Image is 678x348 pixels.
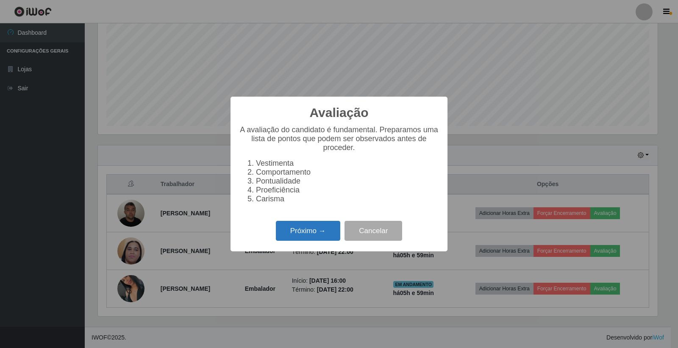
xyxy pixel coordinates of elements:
[256,159,439,168] li: Vestimenta
[276,221,340,241] button: Próximo →
[256,186,439,195] li: Proeficiência
[256,195,439,203] li: Carisma
[345,221,402,241] button: Cancelar
[239,125,439,152] p: A avaliação do candidato é fundamental. Preparamos uma lista de pontos que podem ser observados a...
[310,105,369,120] h2: Avaliação
[256,177,439,186] li: Pontualidade
[256,168,439,177] li: Comportamento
